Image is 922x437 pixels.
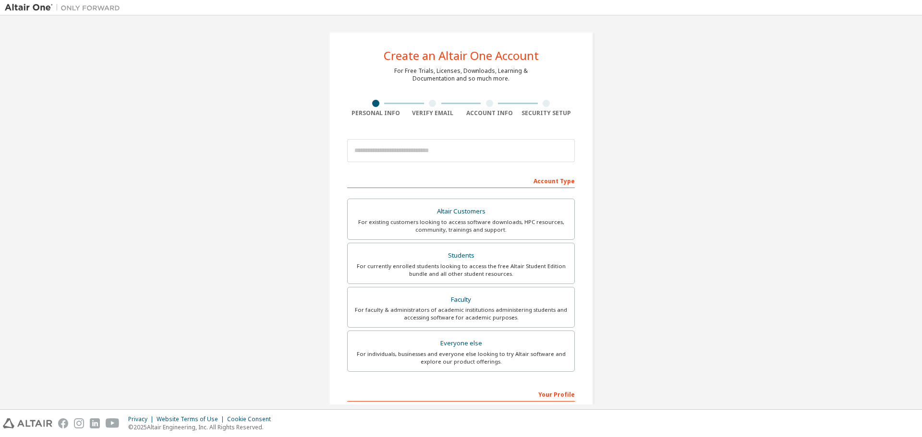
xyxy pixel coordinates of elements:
div: Personal Info [347,109,404,117]
img: linkedin.svg [90,418,100,428]
div: For faculty & administrators of academic institutions administering students and accessing softwa... [353,306,569,321]
p: © 2025 Altair Engineering, Inc. All Rights Reserved. [128,423,277,431]
div: For Free Trials, Licenses, Downloads, Learning & Documentation and so much more. [394,67,528,83]
div: Security Setup [518,109,575,117]
div: Faculty [353,293,569,307]
div: For existing customers looking to access software downloads, HPC resources, community, trainings ... [353,218,569,234]
div: Privacy [128,415,157,423]
img: instagram.svg [74,418,84,428]
img: altair_logo.svg [3,418,52,428]
div: Everyone else [353,337,569,350]
div: Your Profile [347,386,575,402]
div: Students [353,249,569,262]
div: Account Info [461,109,518,117]
div: Cookie Consent [227,415,277,423]
div: For individuals, businesses and everyone else looking to try Altair software and explore our prod... [353,350,569,366]
div: Altair Customers [353,205,569,218]
div: Website Terms of Use [157,415,227,423]
img: facebook.svg [58,418,68,428]
div: Create an Altair One Account [384,50,539,61]
div: Verify Email [404,109,461,117]
div: Account Type [347,173,575,188]
div: For currently enrolled students looking to access the free Altair Student Edition bundle and all ... [353,262,569,278]
img: youtube.svg [106,418,120,428]
img: Altair One [5,3,125,12]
